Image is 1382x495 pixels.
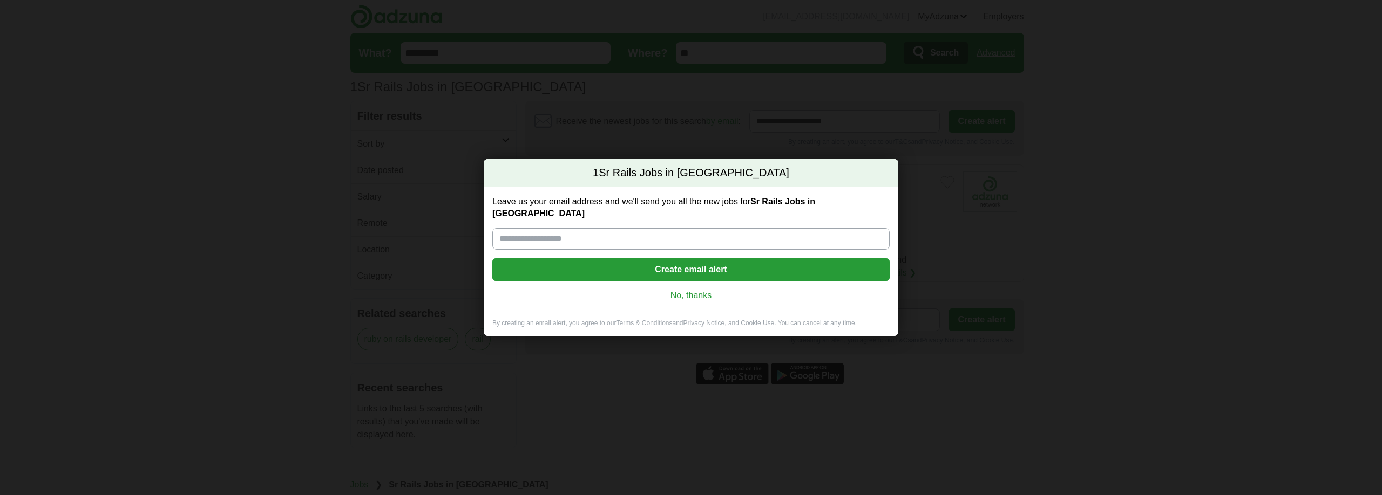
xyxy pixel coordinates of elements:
[501,290,881,301] a: No, thanks
[683,319,725,327] a: Privacy Notice
[492,197,815,218] strong: Sr Rails Jobs in [GEOGRAPHIC_DATA]
[616,319,672,327] a: Terms & Conditions
[484,319,898,336] div: By creating an email alert, you agree to our and , and Cookie Use. You can cancel at any time.
[492,258,890,281] button: Create email alert
[484,159,898,187] h2: Sr Rails Jobs in [GEOGRAPHIC_DATA]
[593,166,599,181] span: 1
[492,196,890,219] label: Leave us your email address and we'll send you all the new jobs for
